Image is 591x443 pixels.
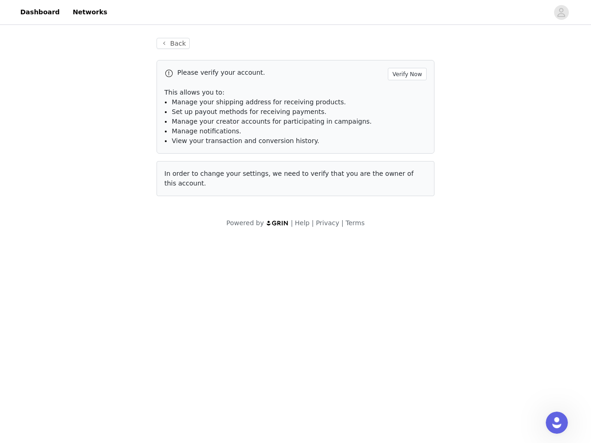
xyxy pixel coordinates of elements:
[226,219,264,227] span: Powered by
[557,5,566,20] div: avatar
[316,219,339,227] a: Privacy
[172,127,241,135] span: Manage notifications.
[157,38,190,49] button: Back
[172,118,372,125] span: Manage your creator accounts for participating in campaigns.
[291,219,293,227] span: |
[172,137,319,144] span: View your transaction and conversion history.
[295,219,310,227] a: Help
[388,68,427,80] button: Verify Now
[177,68,384,78] p: Please verify your account.
[546,412,568,434] iframe: Intercom live chat
[172,108,326,115] span: Set up payout methods for receiving payments.
[341,219,344,227] span: |
[312,219,314,227] span: |
[15,2,65,23] a: Dashboard
[67,2,113,23] a: Networks
[345,219,364,227] a: Terms
[164,170,414,187] span: In order to change your settings, we need to verify that you are the owner of this account.
[172,98,346,106] span: Manage your shipping address for receiving products.
[266,220,289,226] img: logo
[164,88,427,97] p: This allows you to:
